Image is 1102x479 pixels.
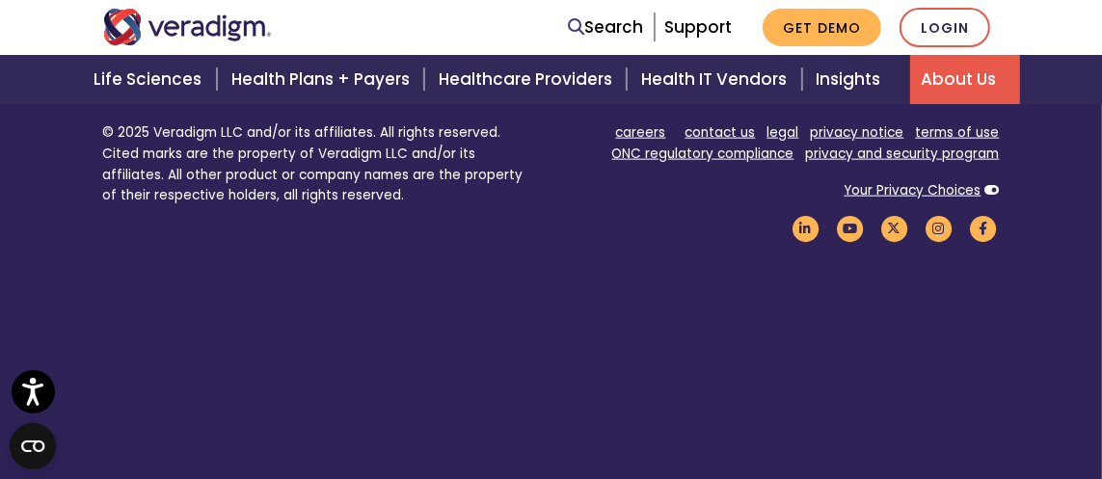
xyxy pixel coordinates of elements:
a: Veradigm Twitter Link [878,220,911,238]
a: Support [664,15,732,39]
a: contact us [685,123,756,142]
a: Veradigm Instagram Link [923,220,955,238]
a: Health Plans + Payers [220,55,427,104]
a: ONC regulatory compliance [612,145,794,163]
a: careers [616,123,666,142]
button: Open CMP widget [10,423,56,469]
a: privacy notice [811,123,904,142]
iframe: Drift Chat Widget [733,341,1079,456]
img: Veradigm logo [103,9,272,45]
a: Search [569,14,644,40]
a: privacy and security program [806,145,1000,163]
a: Get Demo [763,9,881,46]
a: About Us [910,55,1020,104]
a: Your Privacy Choices [845,181,981,200]
p: © 2025 Veradigm LLC and/or its affiliates. All rights reserved. Cited marks are the property of V... [103,122,537,206]
a: Veradigm YouTube Link [834,220,867,238]
a: terms of use [916,123,1000,142]
a: Veradigm Facebook Link [967,220,1000,238]
a: Login [900,8,990,47]
a: legal [767,123,799,142]
a: Healthcare Providers [427,55,630,104]
a: Life Sciences [82,55,219,104]
a: Insights [805,55,910,104]
a: Health IT Vendors [630,55,804,104]
a: Veradigm LinkedIn Link [790,220,822,238]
